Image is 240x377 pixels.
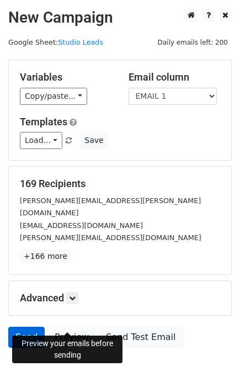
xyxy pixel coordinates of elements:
[8,327,45,348] a: Send
[20,249,71,263] a: +166 more
[79,132,108,149] button: Save
[20,292,220,304] h5: Advanced
[20,116,67,128] a: Templates
[58,38,103,46] a: Studio Leads
[8,8,232,27] h2: New Campaign
[20,233,201,242] small: [PERSON_NAME][EMAIL_ADDRESS][DOMAIN_NAME]
[20,221,143,230] small: [EMAIL_ADDRESS][DOMAIN_NAME]
[185,324,240,377] iframe: Chat Widget
[20,88,87,105] a: Copy/paste...
[20,197,201,217] small: [PERSON_NAME][EMAIL_ADDRESS][PERSON_NAME][DOMAIN_NAME]
[129,71,221,83] h5: Email column
[20,132,62,149] a: Load...
[8,38,103,46] small: Google Sheet:
[12,336,122,363] div: Preview your emails before sending
[47,327,96,348] a: Preview
[99,327,183,348] a: Send Test Email
[153,38,232,46] a: Daily emails left: 200
[20,71,112,83] h5: Variables
[153,36,232,49] span: Daily emails left: 200
[20,178,220,190] h5: 169 Recipients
